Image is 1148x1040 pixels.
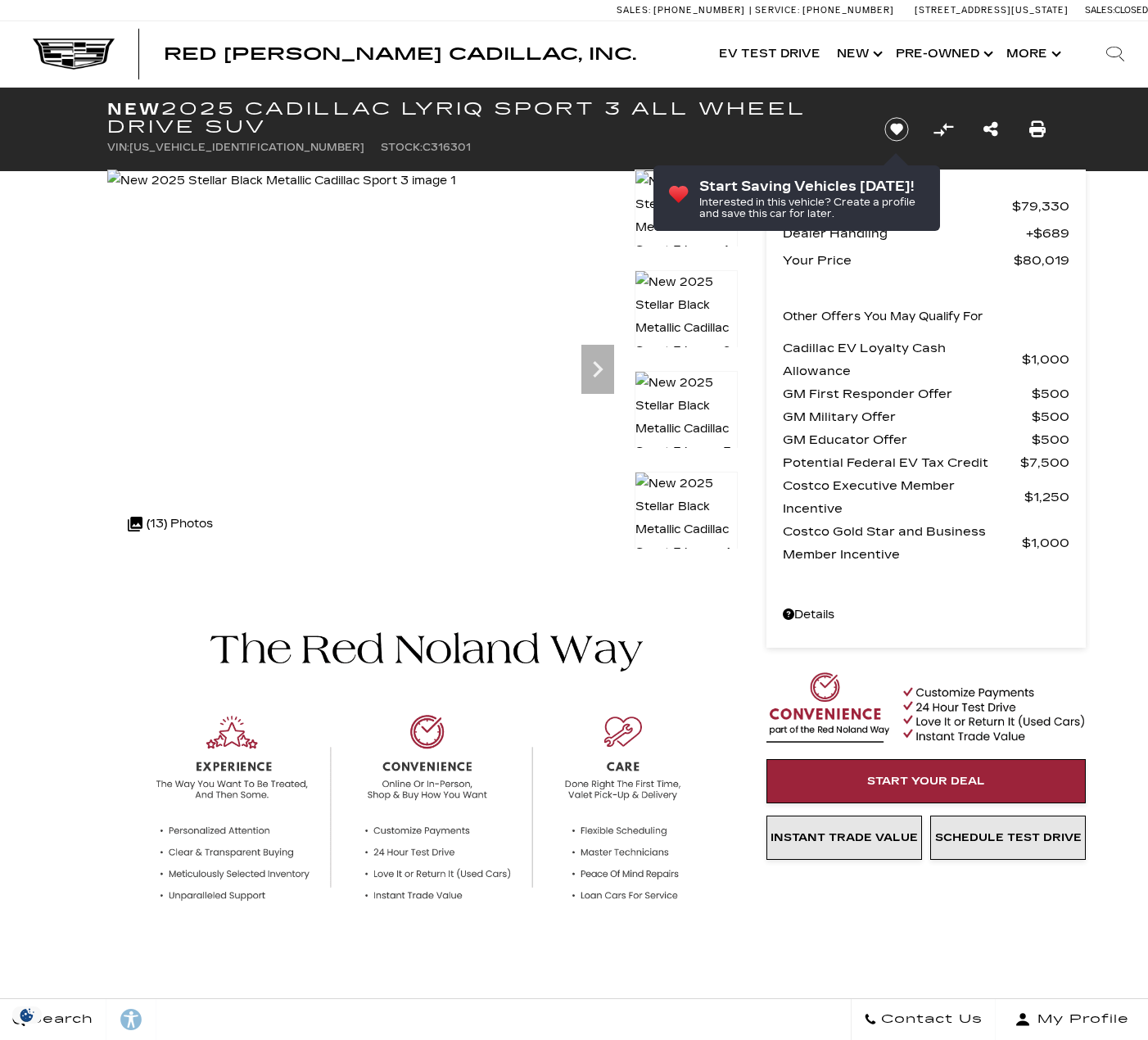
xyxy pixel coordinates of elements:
[1032,405,1069,428] span: $500
[635,270,738,364] img: New 2025 Stellar Black Metallic Cadillac Sport 3 image 2
[653,5,745,16] span: [PHONE_NUMBER]
[783,428,1069,451] a: GM Educator Offer $500
[1014,249,1069,272] span: $80,019
[1029,118,1046,141] a: Print this New 2025 Cadillac LYRIQ Sport 3 All Wheel Drive SUV
[983,118,998,141] a: Share this New 2025 Cadillac LYRIQ Sport 3 All Wheel Drive SUV
[107,170,456,192] img: New 2025 Stellar Black Metallic Cadillac Sport 3 image 1
[164,44,636,64] span: Red [PERSON_NAME] Cadillac, Inc.
[1114,5,1148,16] span: Closed
[783,451,1020,474] span: Potential Federal EV Tax Credit
[771,831,918,844] span: Instant Trade Value
[930,816,1086,860] a: Schedule Test Drive
[107,142,129,153] span: VIN:
[783,451,1069,474] a: Potential Federal EV Tax Credit $7,500
[766,759,1086,803] a: Start Your Deal
[755,5,800,16] span: Service:
[423,142,471,153] span: C316301
[107,570,738,571] iframe: Watch videos, learn about new EV models, and find the right one for you!
[1031,1008,1129,1031] span: My Profile
[766,816,922,860] a: Instant Trade Value
[1032,428,1069,451] span: $500
[851,999,996,1040] a: Contact Us
[1022,531,1069,554] span: $1,000
[888,21,998,87] a: Pre-Owned
[617,5,651,16] span: Sales:
[783,305,983,328] p: Other Offers You May Qualify For
[164,46,636,62] a: Red [PERSON_NAME] Cadillac, Inc.
[635,170,738,263] img: New 2025 Stellar Black Metallic Cadillac Sport 3 image 1
[783,195,1069,218] a: MSRP $79,330
[783,222,1069,245] a: Dealer Handling $689
[1032,382,1069,405] span: $500
[783,474,1069,520] a: Costco Executive Member Incentive $1,250
[783,405,1069,428] a: GM Military Offer $500
[25,1008,93,1031] span: Search
[1020,451,1069,474] span: $7,500
[635,371,738,464] img: New 2025 Stellar Black Metallic Cadillac Sport 3 image 3
[617,6,749,15] a: Sales: [PHONE_NUMBER]
[877,1008,983,1031] span: Contact Us
[931,117,956,142] button: Compare Vehicle
[783,382,1032,405] span: GM First Responder Offer
[783,382,1069,405] a: GM First Responder Offer $500
[867,775,985,788] span: Start Your Deal
[879,116,915,142] button: Save vehicle
[1085,5,1114,16] span: Sales:
[783,520,1022,566] span: Costco Gold Star and Business Member Incentive
[998,21,1066,87] button: More
[783,604,1069,626] a: Details
[8,1006,46,1024] img: Opt-Out Icon
[33,38,115,70] img: Cadillac Dark Logo with Cadillac White Text
[107,100,856,136] h1: 2025 Cadillac LYRIQ Sport 3 All Wheel Drive SUV
[107,99,161,119] strong: New
[783,474,1024,520] span: Costco Executive Member Incentive
[783,428,1032,451] span: GM Educator Offer
[996,999,1148,1040] button: Open user profile menu
[783,249,1069,272] a: Your Price $80,019
[1012,195,1069,218] span: $79,330
[120,504,221,544] div: (13) Photos
[749,6,898,15] a: Service: [PHONE_NUMBER]
[129,142,364,153] span: [US_VEHICLE_IDENTIFICATION_NUMBER]
[783,222,1026,245] span: Dealer Handling
[1026,222,1069,245] span: $689
[783,405,1032,428] span: GM Military Offer
[829,21,888,87] a: New
[635,472,738,565] img: New 2025 Stellar Black Metallic Cadillac Sport 3 image 4
[915,5,1069,16] a: [STREET_ADDRESS][US_STATE]
[381,142,423,153] span: Stock:
[783,249,1014,272] span: Your Price
[1024,486,1069,509] span: $1,250
[581,345,614,394] div: Next
[783,520,1069,566] a: Costco Gold Star and Business Member Incentive $1,000
[783,195,1012,218] span: MSRP
[8,1006,46,1024] section: Click to Open Cookie Consent Modal
[783,337,1069,382] a: Cadillac EV Loyalty Cash Allowance $1,000
[802,5,894,16] span: [PHONE_NUMBER]
[1022,348,1069,371] span: $1,000
[783,337,1022,382] span: Cadillac EV Loyalty Cash Allowance
[935,831,1082,844] span: Schedule Test Drive
[711,21,829,87] a: EV Test Drive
